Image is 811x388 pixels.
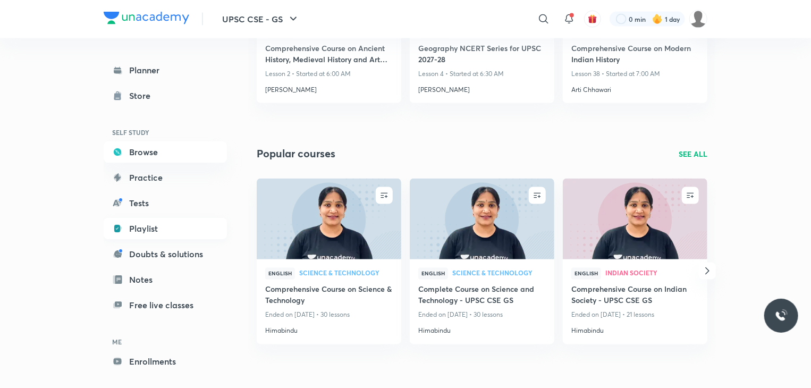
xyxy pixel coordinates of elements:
a: Indian Society [605,270,699,277]
a: new-thumbnail [563,179,707,259]
a: Science & Technology [452,270,546,277]
div: Store [129,89,157,102]
a: [PERSON_NAME] [265,81,393,95]
a: Planner [104,60,227,81]
p: Ended on [DATE] • 30 lessons [265,308,393,322]
a: Himabindu [418,322,546,336]
button: avatar [584,11,601,28]
a: Complete Course on Science and Technology - UPSC CSE GS [418,284,546,308]
span: Indian Society [605,270,699,276]
p: Lesson 4 • Started at 6:30 AM [418,67,546,81]
img: new-thumbnail [561,178,708,260]
button: UPSC CSE - GS [216,9,306,30]
p: Ended on [DATE] • 21 lessons [571,308,699,322]
img: ttu [775,309,788,322]
a: Himabindu [265,322,393,336]
a: Comprehensive Course on Science & Technology [265,284,393,308]
a: Arti Chhawari [571,81,699,95]
img: avatar [588,14,597,24]
h2: Popular courses [257,146,335,162]
a: SEE ALL [679,148,707,159]
a: Enrollments [104,351,227,372]
a: Notes [104,269,227,290]
a: new-thumbnail [257,179,401,259]
img: new-thumbnail [408,178,555,260]
span: English [418,268,448,280]
a: Free live classes [104,294,227,316]
a: Comprehensive Course on Modern Indian History [571,43,699,67]
span: English [265,268,295,280]
a: new-thumbnail [410,179,554,259]
p: Lesson 2 • Started at 6:00 AM [265,67,393,81]
img: Dharvi Panchal [689,10,707,28]
a: Company Logo [104,12,189,27]
a: Comprehensive Course on Ancient History, Medieval History and Art and Culture [265,43,393,67]
h6: ME [104,333,227,351]
img: streak [652,14,663,24]
a: Doubts & solutions [104,243,227,265]
a: Playlist [104,218,227,239]
a: Tests [104,192,227,214]
span: English [571,268,601,280]
span: Science & Technology [452,270,546,276]
a: Practice [104,167,227,188]
a: Browse [104,141,227,163]
a: [PERSON_NAME] [418,81,546,95]
a: Geography NCERT Series for UPSC 2027-28 [418,43,546,67]
img: new-thumbnail [255,178,402,260]
a: Store [104,85,227,106]
span: Science & Technology [299,270,393,276]
img: Company Logo [104,12,189,24]
h6: SELF STUDY [104,123,227,141]
a: Himabindu [571,322,699,336]
a: Comprehensive Course on Indian Society - UPSC CSE GS [571,284,699,308]
a: Science & Technology [299,270,393,277]
p: Lesson 38 • Started at 7:00 AM [571,67,699,81]
p: Ended on [DATE] • 30 lessons [418,308,546,322]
